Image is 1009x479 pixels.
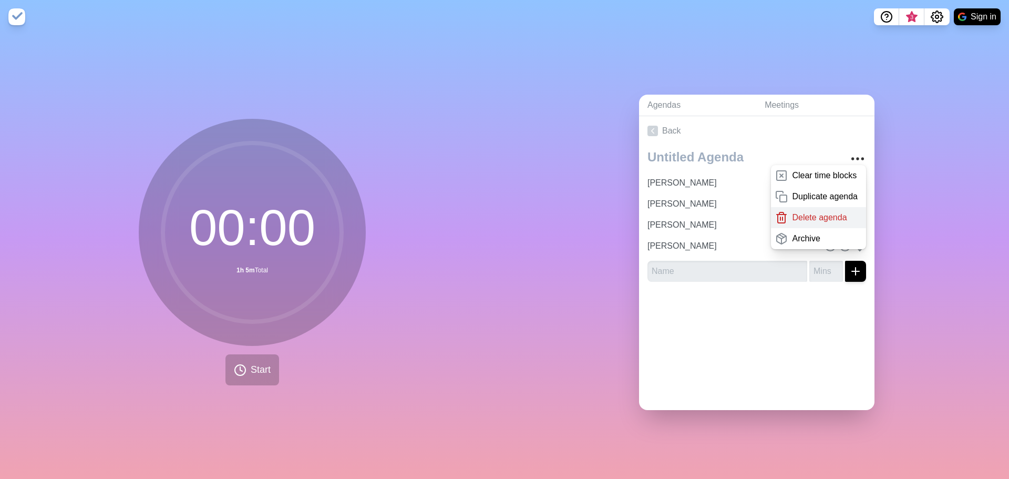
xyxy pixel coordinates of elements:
[899,8,924,25] button: What’s new
[251,363,271,377] span: Start
[954,8,1001,25] button: Sign in
[908,13,916,22] span: 3
[643,172,792,193] input: Name
[643,236,792,257] input: Name
[647,261,807,282] input: Name
[847,148,868,169] button: More
[958,13,966,21] img: google logo
[874,8,899,25] button: Help
[8,8,25,25] img: timeblocks logo
[809,261,843,282] input: Mins
[792,211,847,224] p: Delete agenda
[792,190,858,203] p: Duplicate agenda
[643,215,792,236] input: Name
[792,169,857,182] p: Clear time blocks
[756,95,874,116] a: Meetings
[639,116,874,146] a: Back
[792,232,820,245] p: Archive
[225,354,279,385] button: Start
[643,193,792,215] input: Name
[639,95,756,116] a: Agendas
[924,8,950,25] button: Settings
